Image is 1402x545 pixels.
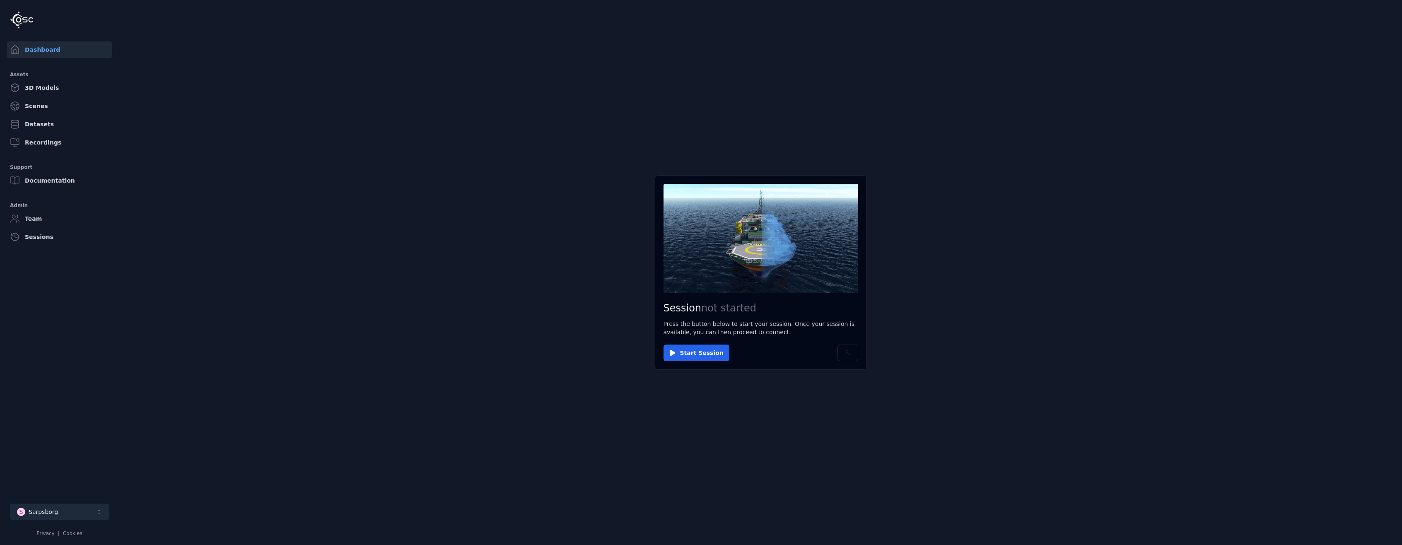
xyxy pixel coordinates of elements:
h2: Session [664,301,858,315]
a: Recordings [7,134,112,151]
a: Dashboard [7,41,112,58]
a: Sessions [7,229,112,245]
a: Privacy [36,531,54,536]
div: Support [10,162,109,172]
img: Logo [10,11,33,29]
p: Press the button below to start your session. Once your session is available, you can then procee... [664,320,858,336]
a: Scenes [7,98,112,114]
a: Documentation [7,172,112,189]
a: Team [7,210,112,227]
a: 3D Models [7,80,112,96]
div: Sarpsborg [29,508,58,516]
a: Datasets [7,116,112,133]
button: Select a workspace [10,504,109,520]
div: Admin [10,200,109,210]
div: S [17,508,25,516]
span: | [58,531,60,536]
button: Start Session [664,345,729,361]
a: Cookies [63,531,82,536]
div: Assets [10,70,109,80]
span: not started [701,302,756,314]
